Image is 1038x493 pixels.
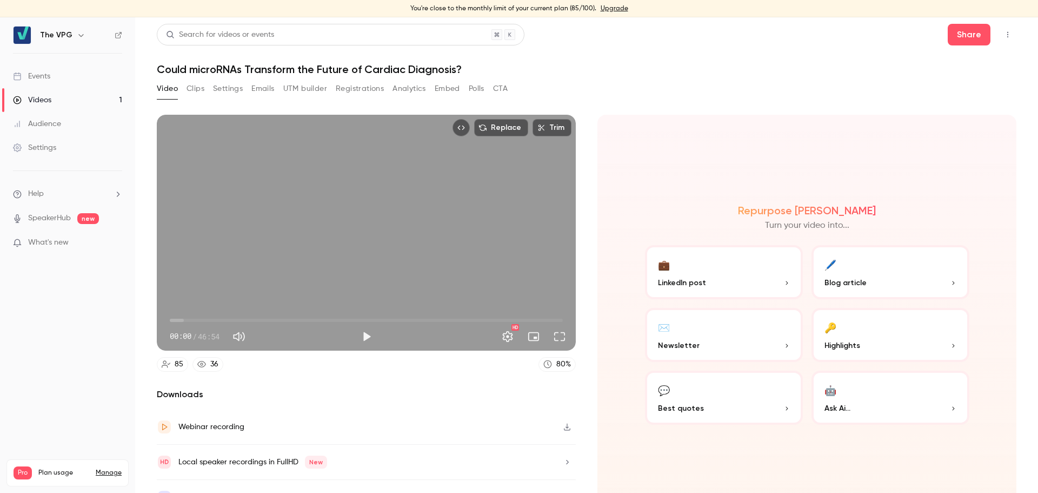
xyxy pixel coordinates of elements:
[14,27,31,44] img: The VPG
[13,142,56,153] div: Settings
[453,119,470,136] button: Embed video
[658,403,704,414] span: Best quotes
[228,326,250,347] button: Mute
[811,308,969,362] button: 🔑Highlights
[601,4,628,13] a: Upgrade
[645,308,803,362] button: ✉️Newsletter
[435,80,460,97] button: Embed
[999,26,1016,43] button: Top Bar Actions
[13,188,122,200] li: help-dropdown-opener
[474,119,528,136] button: Replace
[824,277,867,288] span: Blog article
[170,331,191,342] span: 00:00
[824,256,836,273] div: 🖊️
[170,331,219,342] div: 00:00
[13,119,61,129] div: Audience
[948,24,990,45] button: Share
[811,371,969,425] button: 🤖Ask Ai...
[192,357,223,372] a: 36
[178,420,244,433] div: Webinar recording
[210,359,218,370] div: 36
[28,188,44,200] span: Help
[166,29,274,41] div: Search for videos or events
[38,469,89,477] span: Plan usage
[658,277,706,288] span: LinkedIn post
[198,331,219,342] span: 46:54
[305,456,327,469] span: New
[538,357,576,372] a: 80%
[469,80,484,97] button: Polls
[824,319,836,336] div: 🔑
[192,331,197,342] span: /
[511,324,519,331] div: HD
[13,95,51,106] div: Videos
[658,319,670,336] div: ✉️
[77,213,99,224] span: new
[283,80,327,97] button: UTM builder
[645,371,803,425] button: 💬Best quotes
[392,80,426,97] button: Analytics
[658,256,670,273] div: 💼
[556,359,571,370] div: 80 %
[13,71,50,82] div: Events
[40,30,72,41] h6: The VPG
[187,80,204,97] button: Clips
[765,219,849,232] p: Turn your video into...
[178,456,327,469] div: Local speaker recordings in FullHD
[811,245,969,299] button: 🖊️Blog article
[213,80,243,97] button: Settings
[497,326,518,347] button: Settings
[658,382,670,398] div: 💬
[157,357,188,372] a: 85
[28,237,69,248] span: What's new
[824,340,860,351] span: Highlights
[251,80,274,97] button: Emails
[658,340,700,351] span: Newsletter
[645,245,803,299] button: 💼LinkedIn post
[157,80,178,97] button: Video
[157,388,576,401] h2: Downloads
[336,80,384,97] button: Registrations
[28,213,71,224] a: SpeakerHub
[96,469,122,477] a: Manage
[549,326,570,347] button: Full screen
[824,403,850,414] span: Ask Ai...
[533,119,571,136] button: Trim
[356,326,377,347] button: Play
[738,204,876,217] h2: Repurpose [PERSON_NAME]
[14,466,32,479] span: Pro
[157,63,1016,76] h1: Could microRNAs Transform the Future of Cardiac Diagnosis?
[175,359,183,370] div: 85
[523,326,544,347] button: Turn on miniplayer
[824,382,836,398] div: 🤖
[493,80,508,97] button: CTA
